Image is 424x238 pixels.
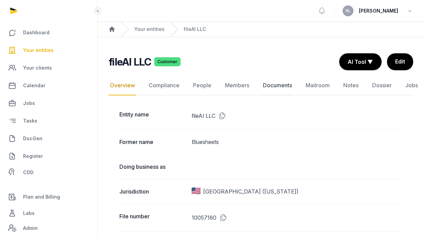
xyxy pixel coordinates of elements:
[192,76,213,95] a: People
[359,7,398,15] span: [PERSON_NAME]
[23,29,50,37] span: Dashboard
[5,42,92,58] a: Your entities
[23,152,43,160] span: Register
[5,221,92,235] a: Admin
[203,187,298,196] span: [GEOGRAPHIC_DATA] ([US_STATE])
[224,76,251,95] a: Members
[5,205,92,221] a: Labs
[342,76,360,95] a: Notes
[387,53,413,70] a: Edit
[5,166,92,179] a: CDD
[192,110,403,121] dd: fileAI LLC
[23,117,37,125] span: Tasks
[109,76,136,95] a: Overview
[343,5,353,16] button: RL
[371,76,393,95] a: Dossier
[154,57,180,66] span: Customer
[98,22,424,37] nav: Breadcrumb
[5,130,92,147] a: DocGen
[192,212,403,223] dd: 10057180
[5,189,92,205] a: Plan and Billing
[119,187,186,196] dt: Jurisdiction
[5,113,92,129] a: Tasks
[23,134,42,143] span: DocGen
[23,99,35,107] span: Jobs
[346,9,351,13] span: RL
[23,81,45,90] span: Calendar
[119,212,186,223] dt: File number
[5,148,92,164] a: Register
[404,76,419,95] a: Jobs
[119,163,186,171] dt: Doing business as
[23,193,60,201] span: Plan and Billing
[262,76,293,95] a: Documents
[23,209,35,217] span: Labs
[23,64,52,72] span: Your clients
[5,95,92,111] a: Jobs
[119,110,186,121] dt: Entity name
[109,56,152,68] h2: fileAI LLC
[119,138,186,146] dt: Former name
[304,76,331,95] a: Mailroom
[5,77,92,94] a: Calendar
[5,24,92,41] a: Dashboard
[23,224,38,232] span: Admin
[184,26,206,33] a: fileAI LLC
[147,76,181,95] a: Compliance
[134,26,165,33] a: Your entities
[109,76,413,95] nav: Tabs
[5,60,92,76] a: Your clients
[23,168,34,177] span: CDD
[23,46,54,54] span: Your entities
[192,138,403,146] dd: Bluesheets
[340,54,381,70] button: AI Tool ▼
